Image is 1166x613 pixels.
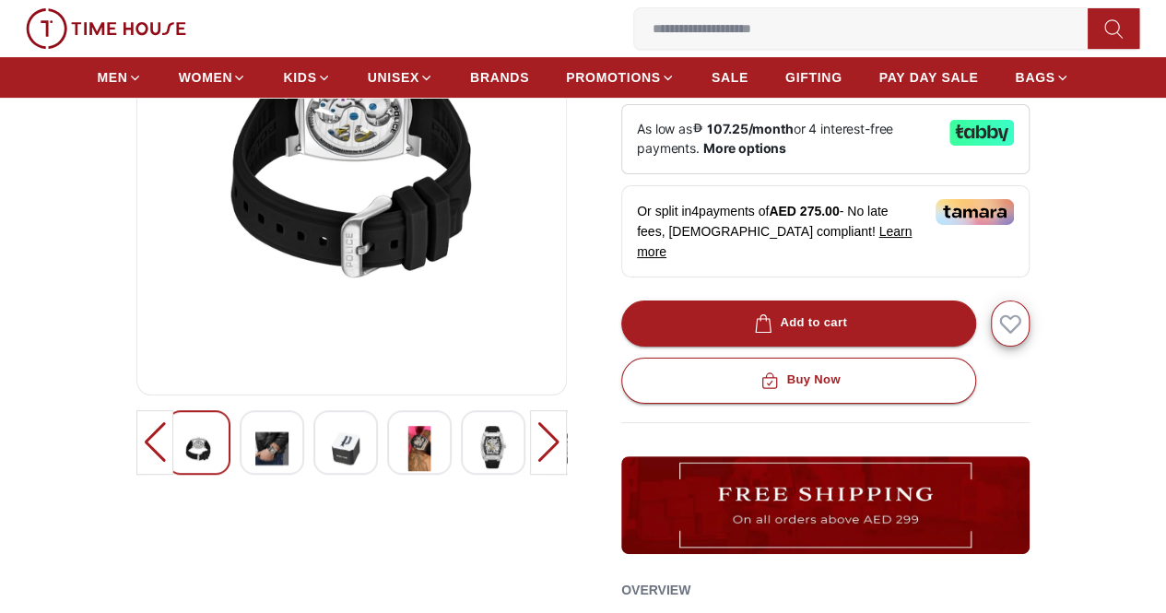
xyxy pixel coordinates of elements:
[712,68,748,87] span: SALE
[621,301,976,347] button: Add to cart
[26,8,186,49] img: ...
[97,68,127,87] span: MEN
[182,426,215,471] img: POLICE SKELETOR Men's Automatic Silver Dial Watch - PEWJR0005902
[879,68,979,87] span: PAY DAY SALE
[283,68,316,87] span: KIDS
[621,185,1030,277] div: Or split in 4 payments of - No late fees, [DEMOGRAPHIC_DATA] compliant!
[368,61,433,94] a: UNISEX
[283,61,330,94] a: KIDS
[179,61,247,94] a: WOMEN
[621,456,1030,554] img: ...
[403,426,436,471] img: POLICE SKELETOR Men's Automatic Silver Dial Watch - PEWJR0005902
[785,61,842,94] a: GIFTING
[329,426,362,471] img: POLICE SKELETOR Men's Automatic Silver Dial Watch - PEWJR0005902
[769,204,839,218] span: AED 275.00
[566,68,661,87] span: PROMOTIONS
[470,61,529,94] a: BRANDS
[470,68,529,87] span: BRANDS
[936,199,1014,225] img: Tamara
[621,358,976,404] button: Buy Now
[712,61,748,94] a: SALE
[637,224,912,259] span: Learn more
[750,312,847,334] div: Add to cart
[477,426,510,468] img: POLICE SKELETOR Men's Automatic Silver Dial Watch - PEWJR0005902
[97,61,141,94] a: MEN
[785,68,842,87] span: GIFTING
[1015,68,1054,87] span: BAGS
[621,576,690,604] h2: Overview
[255,426,289,471] img: POLICE SKELETOR Men's Automatic Silver Dial Watch - PEWJR0005902
[368,68,419,87] span: UNISEX
[1015,61,1068,94] a: BAGS
[879,61,979,94] a: PAY DAY SALE
[179,68,233,87] span: WOMEN
[566,61,675,94] a: PROMOTIONS
[757,370,840,391] div: Buy Now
